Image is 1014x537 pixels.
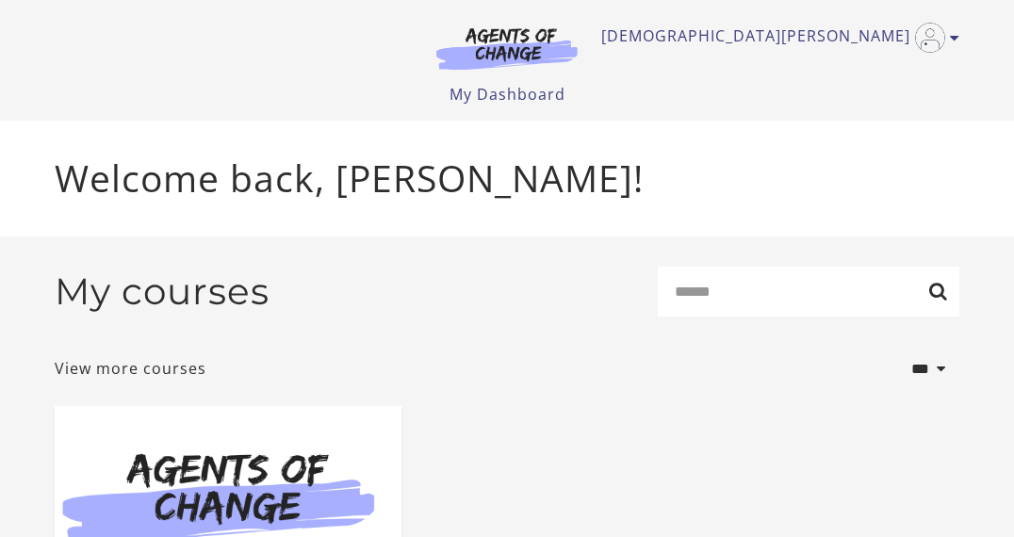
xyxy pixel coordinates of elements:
h2: My courses [55,269,270,314]
img: Agents of Change Logo [417,26,597,70]
a: My Dashboard [450,84,565,105]
a: Toggle menu [601,23,950,53]
a: View more courses [55,357,206,380]
p: Welcome back, [PERSON_NAME]! [55,151,959,206]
